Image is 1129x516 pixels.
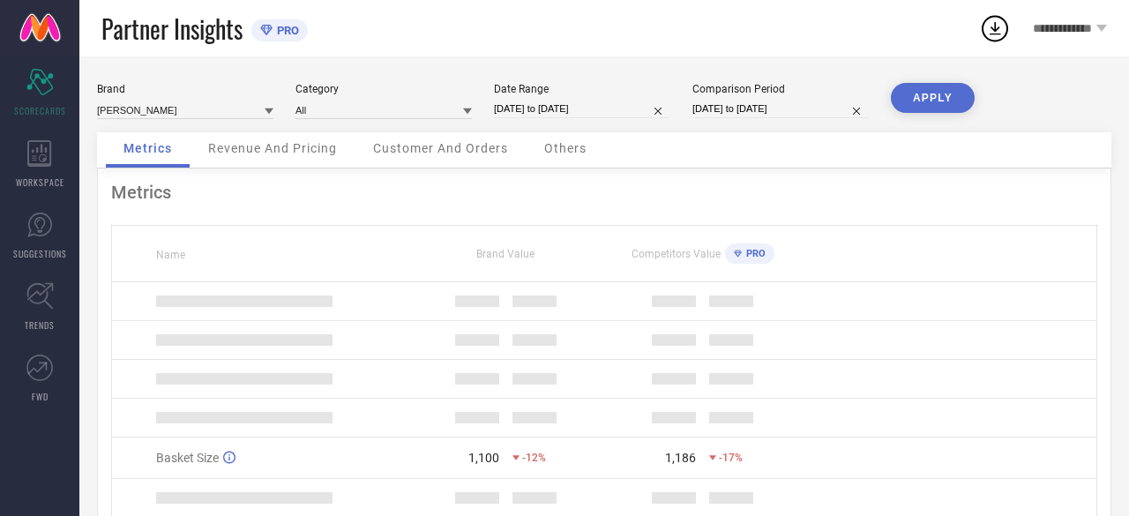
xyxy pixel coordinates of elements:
[156,249,185,261] span: Name
[476,248,535,260] span: Brand Value
[494,100,670,118] input: Select date range
[665,451,696,465] div: 1,186
[632,248,721,260] span: Competitors Value
[32,390,49,403] span: FWD
[373,141,508,155] span: Customer And Orders
[13,247,67,260] span: SUGGESTIONS
[156,451,219,465] span: Basket Size
[719,452,743,464] span: -17%
[111,182,1097,203] div: Metrics
[295,83,472,95] div: Category
[979,12,1011,44] div: Open download list
[544,141,587,155] span: Others
[692,100,869,118] input: Select comparison period
[123,141,172,155] span: Metrics
[101,11,243,47] span: Partner Insights
[97,83,273,95] div: Brand
[891,83,975,113] button: APPLY
[25,318,55,332] span: TRENDS
[468,451,499,465] div: 1,100
[14,104,66,117] span: SCORECARDS
[208,141,337,155] span: Revenue And Pricing
[16,176,64,189] span: WORKSPACE
[273,24,299,37] span: PRO
[692,83,869,95] div: Comparison Period
[522,452,546,464] span: -12%
[494,83,670,95] div: Date Range
[742,248,766,259] span: PRO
